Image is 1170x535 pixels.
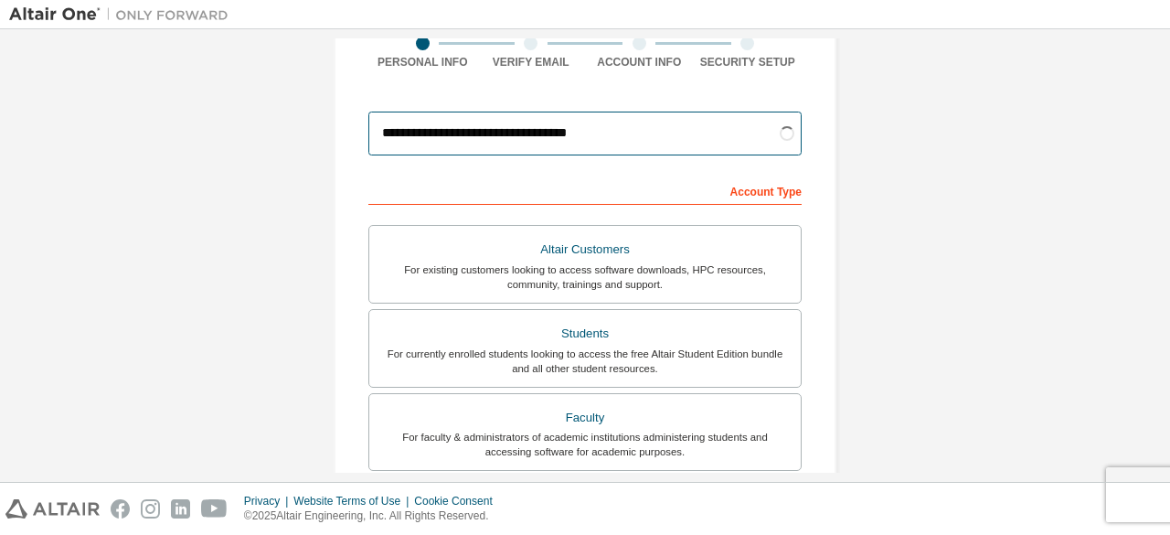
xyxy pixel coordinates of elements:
[293,494,414,508] div: Website Terms of Use
[5,499,100,519] img: altair_logo.svg
[694,55,803,70] div: Security Setup
[171,499,190,519] img: linkedin.svg
[585,55,694,70] div: Account Info
[380,237,790,262] div: Altair Customers
[414,494,503,508] div: Cookie Consent
[244,508,504,524] p: © 2025 Altair Engineering, Inc. All Rights Reserved.
[368,176,802,205] div: Account Type
[380,430,790,459] div: For faculty & administrators of academic institutions administering students and accessing softwa...
[380,321,790,347] div: Students
[201,499,228,519] img: youtube.svg
[477,55,586,70] div: Verify Email
[380,347,790,376] div: For currently enrolled students looking to access the free Altair Student Edition bundle and all ...
[244,494,293,508] div: Privacy
[380,405,790,431] div: Faculty
[380,262,790,292] div: For existing customers looking to access software downloads, HPC resources, community, trainings ...
[368,55,477,70] div: Personal Info
[9,5,238,24] img: Altair One
[141,499,160,519] img: instagram.svg
[111,499,130,519] img: facebook.svg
